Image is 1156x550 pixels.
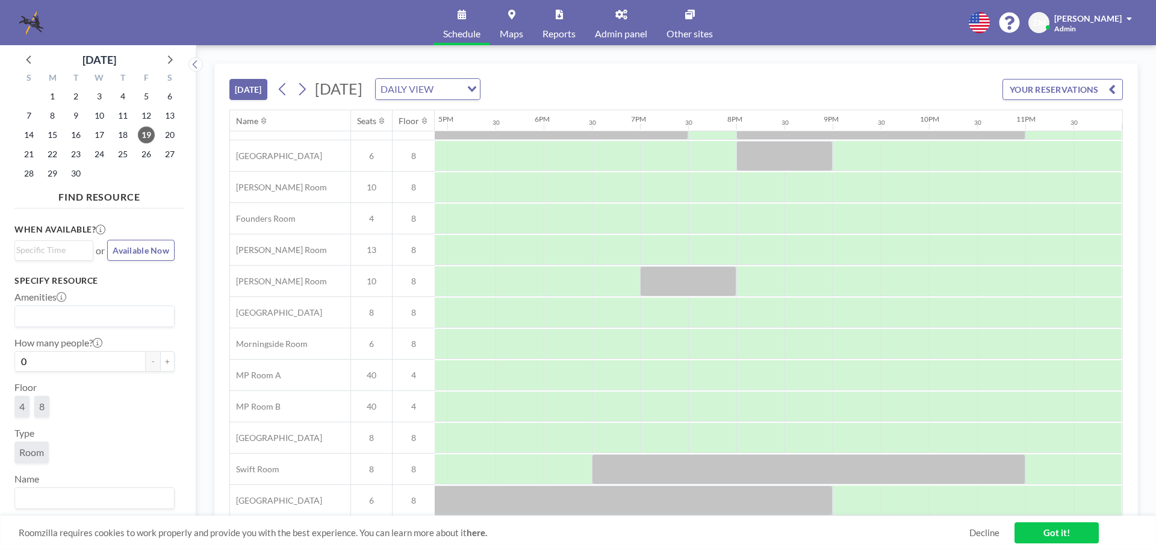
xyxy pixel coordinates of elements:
[351,433,392,443] span: 8
[41,71,64,87] div: M
[351,495,392,506] span: 6
[14,381,37,393] label: Floor
[230,495,322,506] span: [GEOGRAPHIC_DATA]
[14,186,184,203] h4: FIND RESOURCE
[595,29,647,39] span: Admin panel
[17,71,41,87] div: S
[393,464,435,475] span: 8
[1054,24,1076,33] span: Admin
[138,127,155,143] span: Friday, September 19, 2025
[19,527,969,539] span: Roomzilla requires cookies to work properly and provide you with the best experience. You can lea...
[351,307,392,318] span: 8
[782,119,789,127] div: 30
[113,245,169,255] span: Available Now
[161,146,178,163] span: Saturday, September 27, 2025
[230,464,279,475] span: Swift Room
[351,370,392,381] span: 40
[351,339,392,349] span: 6
[14,337,102,349] label: How many people?
[19,446,44,458] span: Room
[631,114,646,123] div: 7PM
[351,213,392,224] span: 4
[146,351,160,372] button: -
[667,29,713,39] span: Other sites
[20,107,37,124] span: Sunday, September 7, 2025
[44,146,61,163] span: Monday, September 22, 2025
[230,213,296,224] span: Founders Room
[67,165,84,182] span: Tuesday, September 30, 2025
[824,114,839,123] div: 9PM
[14,427,34,439] label: Type
[399,116,419,127] div: Floor
[1002,79,1123,100] button: YOUR RESERVATIONS
[138,146,155,163] span: Friday, September 26, 2025
[230,276,327,287] span: [PERSON_NAME] Room
[64,71,88,87] div: T
[357,116,376,127] div: Seats
[44,88,61,105] span: Monday, September 1, 2025
[44,165,61,182] span: Monday, September 29, 2025
[393,307,435,318] span: 8
[351,245,392,255] span: 13
[134,71,158,87] div: F
[230,433,322,443] span: [GEOGRAPHIC_DATA]
[114,88,131,105] span: Thursday, September 4, 2025
[67,127,84,143] span: Tuesday, September 16, 2025
[1054,13,1122,23] span: [PERSON_NAME]
[393,339,435,349] span: 8
[138,88,155,105] span: Friday, September 5, 2025
[14,473,39,485] label: Name
[393,370,435,381] span: 4
[438,114,453,123] div: 5PM
[500,29,523,39] span: Maps
[393,401,435,412] span: 4
[351,276,392,287] span: 10
[14,275,175,286] h3: Specify resource
[111,71,134,87] div: T
[969,527,999,539] a: Decline
[229,79,267,100] button: [DATE]
[1071,119,1078,127] div: 30
[158,71,181,87] div: S
[393,495,435,506] span: 8
[114,127,131,143] span: Thursday, September 18, 2025
[19,11,43,35] img: organization-logo
[393,433,435,443] span: 8
[20,165,37,182] span: Sunday, September 28, 2025
[393,151,435,161] span: 8
[230,151,322,161] span: [GEOGRAPHIC_DATA]
[15,488,174,508] div: Search for option
[91,127,108,143] span: Wednesday, September 17, 2025
[114,146,131,163] span: Thursday, September 25, 2025
[443,29,480,39] span: Schedule
[20,127,37,143] span: Sunday, September 14, 2025
[16,490,167,506] input: Search for option
[161,88,178,105] span: Saturday, September 6, 2025
[727,114,742,123] div: 8PM
[393,213,435,224] span: 8
[351,182,392,193] span: 10
[88,71,111,87] div: W
[107,240,175,261] button: Available Now
[82,51,116,68] div: [DATE]
[974,119,981,127] div: 30
[467,527,487,538] a: here.
[1033,17,1046,28] span: ZM
[67,146,84,163] span: Tuesday, September 23, 2025
[315,80,362,98] span: [DATE]
[437,81,460,97] input: Search for option
[91,107,108,124] span: Wednesday, September 10, 2025
[535,114,550,123] div: 6PM
[230,339,308,349] span: Morningside Room
[96,245,105,257] span: or
[16,243,86,257] input: Search for option
[1016,114,1036,123] div: 11PM
[685,119,692,127] div: 30
[393,182,435,193] span: 8
[16,308,167,324] input: Search for option
[161,107,178,124] span: Saturday, September 13, 2025
[14,291,66,303] label: Amenities
[44,107,61,124] span: Monday, September 8, 2025
[589,119,596,127] div: 30
[376,79,480,99] div: Search for option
